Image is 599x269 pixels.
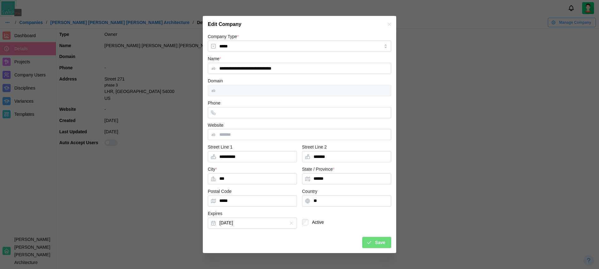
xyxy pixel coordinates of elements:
[208,100,220,107] label: Phone
[208,122,223,129] label: Website
[208,188,231,195] label: Postal Code
[208,166,217,173] label: City
[208,56,221,62] label: Name
[208,33,239,40] label: Company Type
[208,22,241,27] h2: Edit Company
[208,78,223,85] label: Domain
[302,144,327,151] label: Street Line 2
[362,237,391,248] button: Save
[208,210,222,217] label: Expires
[208,218,297,229] button: Aug 29, 2025
[308,219,324,225] label: Active
[302,188,317,195] label: Country
[302,166,334,173] label: State / Province
[375,237,385,248] span: Save
[208,144,232,151] label: Street Line 1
